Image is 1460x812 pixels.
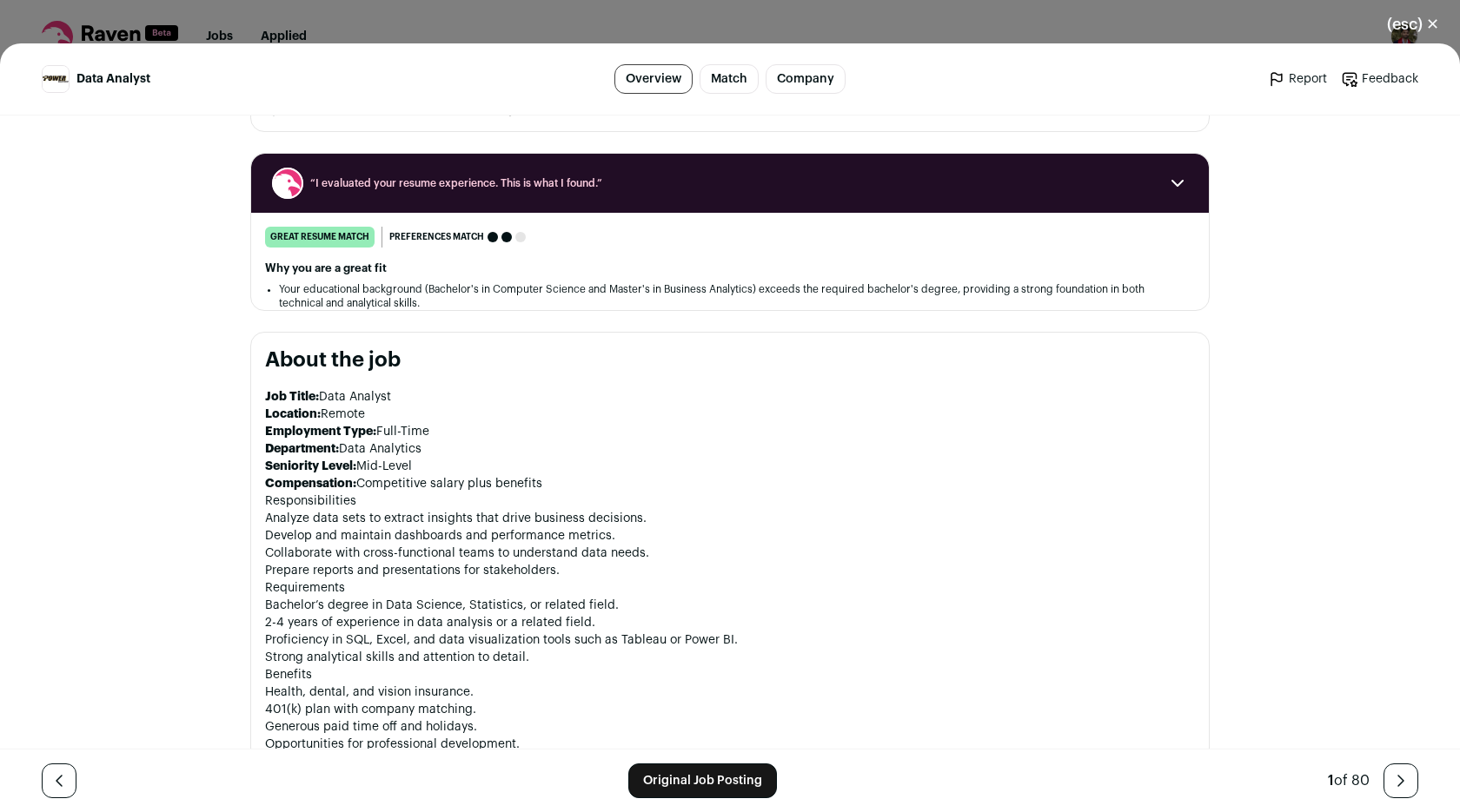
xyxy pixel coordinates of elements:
strong: Employment Type: [265,426,376,438]
h2: About the job [265,347,1195,374]
a: Overview [614,64,693,94]
strong: Job Title: [265,391,319,403]
img: 77b6b8e9877051a214947d56df4f2cef90f26817fea2744070cb95071fa03d8f [43,66,69,92]
li: Analyze data sets to extract insights that drive business decisions. [265,510,1195,527]
div: great resume match [265,227,375,248]
li: Opportunities for professional development. [265,736,1195,753]
a: Match [700,64,759,94]
p: Data Analyst Remote Full-Time Data Analytics Mid-Level Competitive salary plus benefits [265,388,1195,492]
li: Prepare reports and presentations for stakeholders. [265,562,1195,579]
li: Health, dental, and vision insurance. [265,683,1195,701]
span: Data Analyst [76,70,150,88]
button: Close modal [1366,5,1460,43]
a: Original Job Posting [628,763,777,798]
li: Generous paid time off and holidays. [265,718,1195,736]
strong: Seniority Level: [265,460,356,472]
span: 1 [1328,774,1334,788]
span: “I evaluated your resume experience. This is what I found.” [310,176,1150,190]
a: Company [766,64,846,94]
li: Strong analytical skills and attention to detail. [265,649,1195,666]
h2: Why you are a great fit [265,261,1195,275]
li: Develop and maintain dashboards and performance metrics. [265,527,1195,545]
li: 401(k) plan with company matching. [265,701,1195,718]
h3: Benefits [265,666,1195,683]
a: Feedback [1341,70,1418,88]
li: 2-4 years of experience in data analysis or a related field. [265,614,1195,631]
strong: Location: [265,408,321,420]
span: Preferences match [389,228,484,246]
li: Your educational background (Bachelor's in Computer Science and Master's in Business Analytics) e... [279,282,1181,310]
div: of 80 [1328,770,1370,791]
h3: Responsibilities [265,492,1195,510]
strong: Compensation: [265,478,356,490]
strong: Department: [265,443,339,455]
li: Proficiency in SQL, Excel, and data visualization tools such as Tableau or Power BI. [265,631,1195,649]
li: Collaborate with cross-functional teams to understand data needs. [265,545,1195,562]
h3: Requirements [265,579,1195,597]
a: Report [1268,70,1327,88]
li: Bachelor’s degree in Data Science, Statistics, or related field. [265,597,1195,614]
